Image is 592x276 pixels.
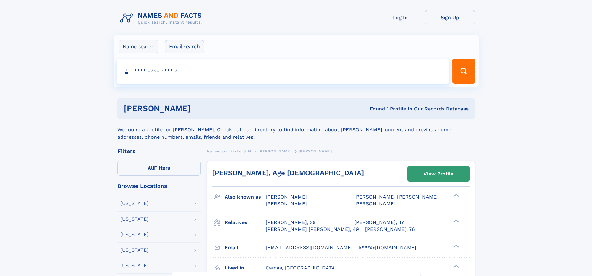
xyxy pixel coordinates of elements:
[120,263,149,268] div: [US_STATE]
[225,217,266,228] h3: Relatives
[117,10,207,27] img: Logo Names and Facts
[165,40,204,53] label: Email search
[299,149,332,153] span: [PERSON_NAME]
[452,219,459,223] div: ❯
[212,169,364,177] a: [PERSON_NAME], Age [DEMOGRAPHIC_DATA]
[266,219,316,226] a: [PERSON_NAME], 39
[120,248,149,253] div: [US_STATE]
[452,264,459,268] div: ❯
[354,194,438,200] span: [PERSON_NAME] [PERSON_NAME]
[258,149,291,153] span: [PERSON_NAME]
[120,232,149,237] div: [US_STATE]
[119,40,158,53] label: Name search
[120,217,149,222] div: [US_STATE]
[258,147,291,155] a: [PERSON_NAME]
[354,219,404,226] a: [PERSON_NAME], 47
[207,147,241,155] a: Names and Facts
[225,192,266,202] h3: Also known as
[266,245,353,250] span: [EMAIL_ADDRESS][DOMAIN_NAME]
[452,59,475,84] button: Search Button
[120,201,149,206] div: [US_STATE]
[266,226,359,233] a: [PERSON_NAME] [PERSON_NAME], 49
[266,201,307,207] span: [PERSON_NAME]
[408,166,469,181] a: View Profile
[117,59,450,84] input: search input
[425,10,475,25] a: Sign Up
[266,265,337,271] span: Camas, [GEOGRAPHIC_DATA]
[248,147,251,155] a: M
[148,165,154,171] span: All
[375,10,425,25] a: Log In
[359,245,416,250] span: k***@[DOMAIN_NAME]
[424,167,453,181] div: View Profile
[117,183,201,189] div: Browse Locations
[248,149,251,153] span: M
[354,201,396,207] span: [PERSON_NAME]
[266,194,307,200] span: [PERSON_NAME]
[452,194,459,198] div: ❯
[225,263,266,273] h3: Lived in
[117,119,475,141] div: We found a profile for [PERSON_NAME]. Check out our directory to find information about [PERSON_N...
[280,105,469,112] div: Found 1 Profile In Our Records Database
[124,105,280,112] h1: [PERSON_NAME]
[117,161,201,176] label: Filters
[452,244,459,248] div: ❯
[225,242,266,253] h3: Email
[365,226,415,233] a: [PERSON_NAME], 76
[117,148,201,154] div: Filters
